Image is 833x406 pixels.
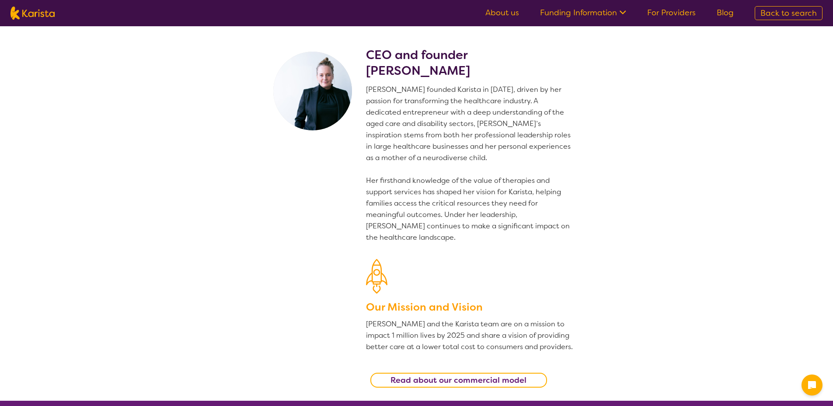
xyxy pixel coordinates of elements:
a: Funding Information [540,7,626,18]
a: About us [485,7,519,18]
img: Our Mission [366,259,387,294]
span: Back to search [760,8,817,18]
a: Back to search [755,6,823,20]
b: Read about our commercial model [390,375,526,385]
p: [PERSON_NAME] and the Karista team are on a mission to impact 1 million lives by 2025 and share a... [366,318,574,353]
p: [PERSON_NAME] founded Karista in [DATE], driven by her passion for transforming the healthcare in... [366,84,574,243]
h3: Our Mission and Vision [366,299,574,315]
h2: CEO and founder [PERSON_NAME] [366,47,574,79]
a: Blog [717,7,734,18]
img: Karista logo [10,7,55,20]
a: For Providers [647,7,696,18]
